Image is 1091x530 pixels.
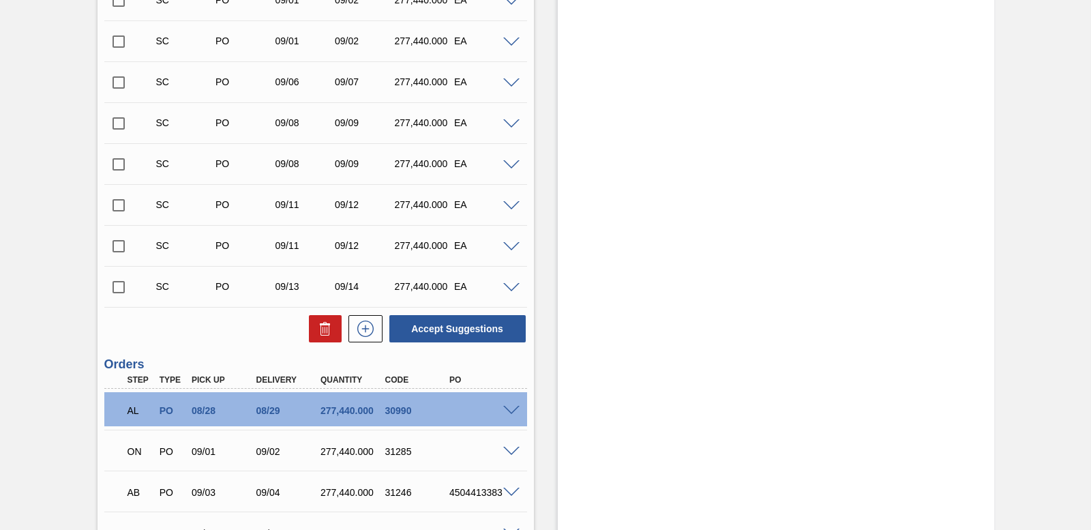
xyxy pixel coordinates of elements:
div: 08/29/2025 [253,405,324,416]
div: 277,440.000 [317,487,388,498]
div: EA [451,158,516,169]
div: 09/13/2025 [272,281,338,292]
div: Code [382,375,453,385]
div: Purchase order [156,446,189,457]
div: Suggestion Created [153,35,218,46]
div: Purchase order [212,240,278,251]
div: 09/14/2025 [331,281,397,292]
div: Quantity [317,375,388,385]
div: 09/08/2025 [272,158,338,169]
div: PO [446,375,517,385]
div: Purchase order [212,281,278,292]
div: Awaiting Billing [124,477,157,507]
div: Suggestion Created [153,76,218,87]
div: 09/12/2025 [331,240,397,251]
div: 09/09/2025 [331,117,397,128]
div: Suggestion Created [153,158,218,169]
div: Purchase order [212,158,278,169]
div: 277,440.000 [391,281,457,292]
div: Purchase order [212,117,278,128]
div: EA [451,76,516,87]
button: Accept Suggestions [389,315,526,342]
p: AB [128,487,153,498]
div: 09/01/2025 [188,446,259,457]
div: 277,440.000 [391,199,457,210]
div: EA [451,117,516,128]
div: 4504413383 [446,487,517,498]
div: Delivery [253,375,324,385]
div: 09/01/2025 [272,35,338,46]
div: 31285 [382,446,453,457]
div: Pick up [188,375,259,385]
div: 30990 [382,405,453,416]
div: 09/04/2025 [253,487,324,498]
p: AL [128,405,153,416]
div: 09/06/2025 [272,76,338,87]
div: 09/11/2025 [272,199,338,210]
div: Purchase order [212,76,278,87]
p: ON [128,446,153,457]
div: 09/09/2025 [331,158,397,169]
div: Purchase order [212,199,278,210]
div: EA [451,281,516,292]
div: Suggestion Created [153,240,218,251]
div: Purchase order [212,35,278,46]
div: 09/08/2025 [272,117,338,128]
div: 09/03/2025 [188,487,259,498]
div: EA [451,35,516,46]
div: 09/12/2025 [331,199,397,210]
div: EA [451,199,516,210]
div: Purchase order [156,487,189,498]
div: 277,440.000 [317,405,388,416]
div: 09/11/2025 [272,240,338,251]
div: Suggestion Created [153,281,218,292]
div: Accept Suggestions [383,314,527,344]
div: 277,440.000 [391,35,457,46]
div: Awaiting Load Composition [124,396,157,426]
div: Step [124,375,157,385]
div: 277,440.000 [391,240,457,251]
div: Purchase order [156,405,189,416]
div: 277,440.000 [391,76,457,87]
div: Suggestion Created [153,117,218,128]
div: Suggestion Created [153,199,218,210]
div: New suggestion [342,315,383,342]
div: 09/07/2025 [331,76,397,87]
div: EA [451,240,516,251]
div: 09/02/2025 [253,446,324,457]
h3: Orders [104,357,527,372]
div: 277,440.000 [317,446,388,457]
div: 277,440.000 [391,117,457,128]
div: Delete Suggestions [302,315,342,342]
div: 31246 [382,487,453,498]
div: Negotiating Order [124,437,157,467]
div: 277,440.000 [391,158,457,169]
div: 08/28/2025 [188,405,259,416]
div: 09/02/2025 [331,35,397,46]
div: Type [156,375,189,385]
